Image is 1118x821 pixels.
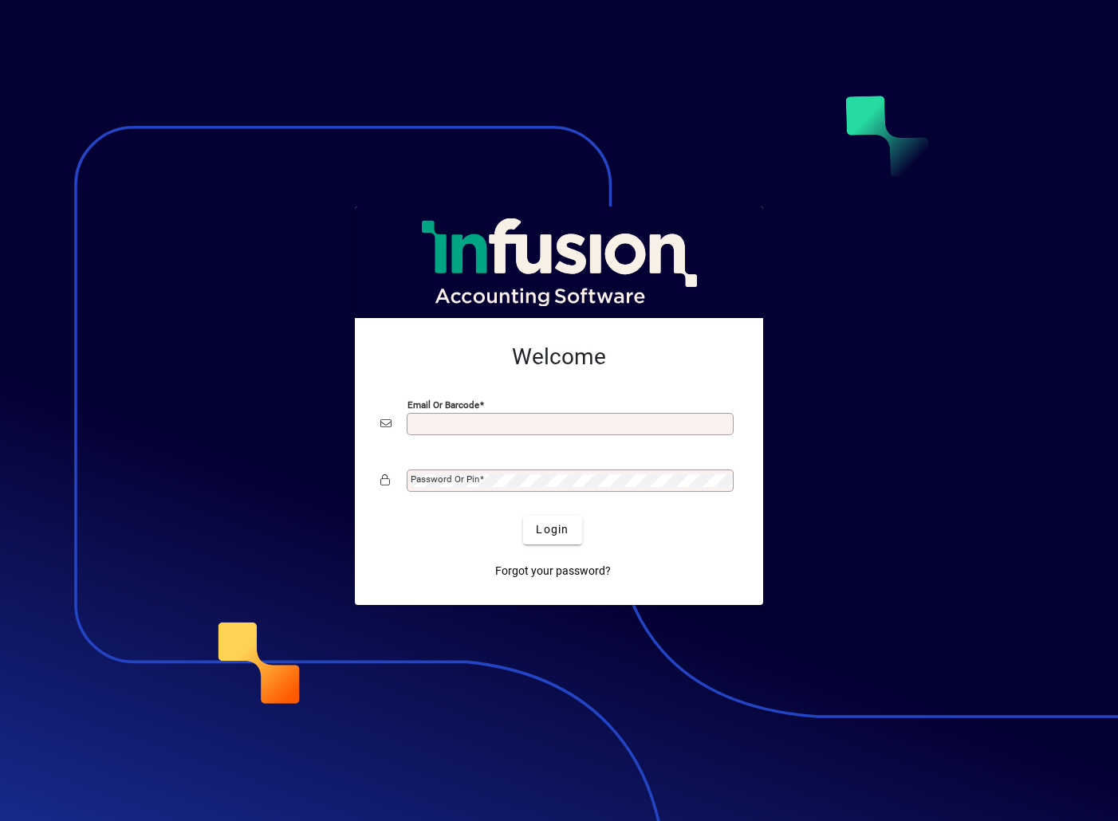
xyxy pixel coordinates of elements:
[489,557,617,586] a: Forgot your password?
[536,521,569,538] span: Login
[407,399,479,410] mat-label: Email or Barcode
[380,344,738,371] h2: Welcome
[495,563,611,579] span: Forgot your password?
[523,516,581,544] button: Login
[411,473,479,485] mat-label: Password or Pin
